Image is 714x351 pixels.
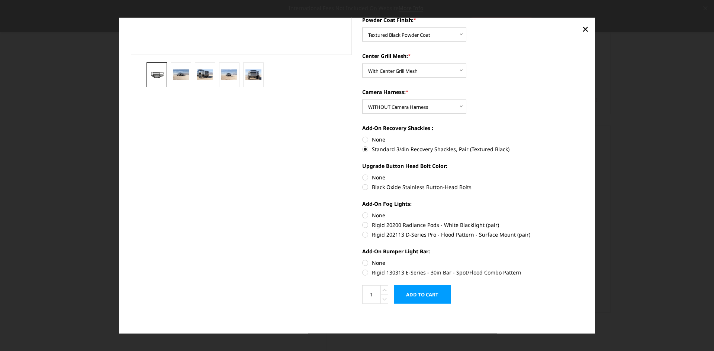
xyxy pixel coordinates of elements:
[362,247,583,255] label: Add-On Bumper Light Bar:
[362,211,583,219] label: None
[197,69,213,80] img: 2023-2025 Ford F450-550 - Freedom Series - Extreme Front Bumper
[362,136,583,143] label: None
[221,69,237,80] img: 2023-2025 Ford F450-550 - Freedom Series - Extreme Front Bumper
[394,285,451,304] input: Add to Cart
[362,200,583,208] label: Add-On Fog Lights:
[362,173,583,181] label: None
[149,70,165,79] img: 2023-2025 Ford F450-550 - Freedom Series - Extreme Front Bumper
[362,183,583,191] label: Black Oxide Stainless Button-Head Bolts
[362,231,583,238] label: Rigid 202113 D-Series Pro - Flood Pattern - Surface Mount (pair)
[173,69,189,80] img: 2023-2025 Ford F450-550 - Freedom Series - Extreme Front Bumper
[362,52,583,60] label: Center Grill Mesh:
[579,23,591,35] a: Close
[362,124,583,132] label: Add-On Recovery Shackles :
[362,221,583,229] label: Rigid 20200 Radiance Pods - White Blacklight (pair)
[677,315,714,351] iframe: Chat Widget
[362,88,583,96] label: Camera Harness:
[362,259,583,267] label: None
[362,145,583,153] label: Standard 3/4in Recovery Shackles, Pair (Textured Black)
[362,269,583,276] label: Rigid 130313 E-Series - 30in Bar - Spot/Flood Combo Pattern
[245,69,261,80] img: 2023-2025 Ford F450-550 - Freedom Series - Extreme Front Bumper
[582,21,589,37] span: ×
[362,162,583,170] label: Upgrade Button Head Bolt Color:
[362,16,583,24] label: Powder Coat Finish:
